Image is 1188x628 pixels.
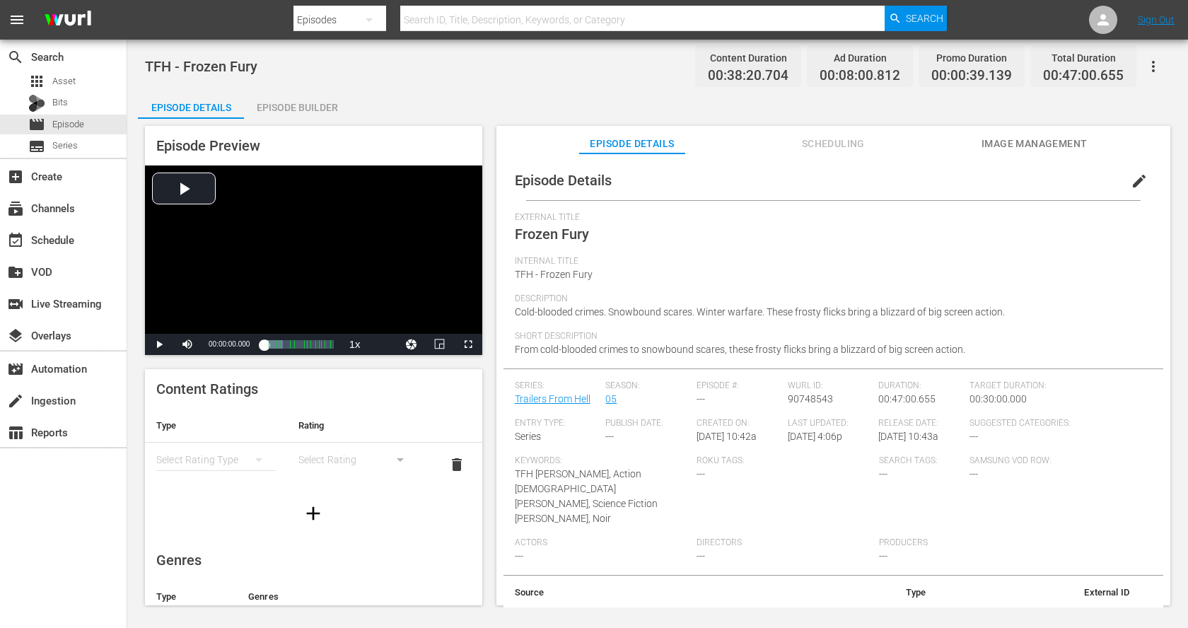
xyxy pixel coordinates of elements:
[788,431,842,442] span: [DATE] 4:06p
[515,331,1145,342] span: Short Description
[145,165,482,355] div: Video Player
[878,418,962,429] span: Release Date:
[605,431,614,442] span: ---
[454,334,482,355] button: Fullscreen
[969,418,1144,429] span: Suggested Categories:
[878,380,962,392] span: Duration:
[515,468,658,524] span: TFH [PERSON_NAME], Action [DEMOGRAPHIC_DATA][PERSON_NAME], Science Fiction [PERSON_NAME], Noir
[982,135,1088,153] span: Image Management
[605,418,689,429] span: Publish Date:
[938,576,1141,610] th: External ID
[515,344,965,355] span: From cold-blooded crimes to snowbound scares, these frosty flicks bring a blizzard of big screen ...
[28,95,45,112] div: Bits
[879,537,1054,549] span: Producers
[515,418,599,429] span: Entry Type:
[1043,48,1124,68] div: Total Duration
[52,139,78,153] span: Series
[7,296,24,313] span: Live Streaming
[8,11,25,28] span: menu
[515,226,589,243] span: Frozen Fury
[7,361,24,378] span: Automation
[7,200,24,217] span: Channels
[878,431,938,442] span: [DATE] 10:43a
[879,468,887,479] span: ---
[697,550,705,562] span: ---
[156,552,202,569] span: Genres
[969,455,1054,467] span: Samsung VOD Row:
[156,380,258,397] span: Content Ratings
[969,468,978,479] span: ---
[697,537,871,549] span: Directors
[969,393,1027,405] span: 00:30:00.000
[138,91,244,124] div: Episode Details
[1122,164,1156,198] button: edit
[448,456,465,473] span: delete
[515,455,689,467] span: Keywords:
[515,172,612,189] span: Episode Details
[34,4,102,37] img: ans4CAIJ8jUAAAAAAAAAAAAAAAAAAAAAAAAgQb4GAAAAAAAAAAAAAAAAAAAAAAAAJMjXAAAAAAAAAAAAAAAAAAAAAAAAgAT5G...
[7,168,24,185] span: Create
[579,135,685,153] span: Episode Details
[788,418,872,429] span: Last Updated:
[788,380,872,392] span: Wurl ID:
[697,393,705,405] span: ---
[515,431,541,442] span: Series
[287,409,429,443] th: Rating
[808,576,937,610] th: Type
[7,392,24,409] span: Ingestion
[879,550,887,562] span: ---
[7,264,24,281] span: VOD
[605,393,617,405] a: 05
[28,73,45,90] span: Asset
[7,424,24,441] span: Reports
[209,340,250,348] span: 00:00:00.000
[780,135,886,153] span: Scheduling
[515,293,1145,305] span: Description
[145,409,287,443] th: Type
[440,448,474,482] button: delete
[788,393,833,405] span: 90748543
[931,48,1012,68] div: Promo Duration
[708,68,788,84] span: 00:38:20.704
[426,334,454,355] button: Picture-in-Picture
[145,58,257,75] span: TFH - Frozen Fury
[244,91,350,124] div: Episode Builder
[906,6,943,31] span: Search
[173,334,202,355] button: Mute
[138,91,244,119] button: Episode Details
[1131,173,1148,190] span: edit
[515,256,1145,267] span: Internal Title
[879,455,963,467] span: Search Tags:
[156,137,260,154] span: Episode Preview
[7,49,24,66] span: Search
[145,409,482,487] table: simple table
[237,580,438,614] th: Genres
[397,334,426,355] button: Jump To Time
[697,380,781,392] span: Episode #:
[697,468,705,479] span: ---
[697,431,757,442] span: [DATE] 10:42a
[341,334,369,355] button: Playback Rate
[515,393,590,405] a: Trailers From Hell
[515,380,599,392] span: Series:
[264,340,333,349] div: Progress Bar
[931,68,1012,84] span: 00:00:39.139
[878,393,936,405] span: 00:47:00.655
[7,232,24,249] span: Schedule
[969,431,978,442] span: ---
[244,91,350,119] button: Episode Builder
[515,550,523,562] span: ---
[52,117,84,132] span: Episode
[820,68,900,84] span: 00:08:00.812
[515,269,593,280] span: TFH - Frozen Fury
[515,212,1145,223] span: External Title
[145,334,173,355] button: Play
[1043,68,1124,84] span: 00:47:00.655
[7,327,24,344] span: Overlays
[820,48,900,68] div: Ad Duration
[503,576,809,610] th: Source
[885,6,947,31] button: Search
[515,306,1005,318] span: Cold-blooded crimes. Snowbound scares. Winter warfare. These frosty flicks bring a blizzard of bi...
[28,138,45,155] span: Series
[697,455,871,467] span: Roku Tags:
